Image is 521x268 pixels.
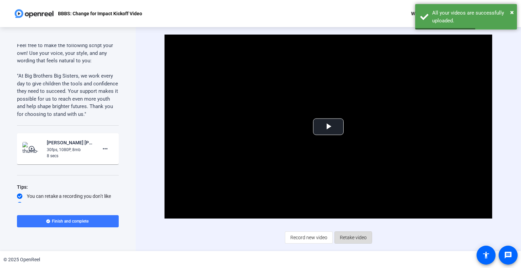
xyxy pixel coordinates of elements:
span: Finish and complete [52,219,89,224]
p: Feel free to make the following script your own! Use your voice, your style, and any wording that... [17,42,119,65]
mat-icon: message [504,251,512,259]
span: Record new video [290,231,327,244]
p: BBBS: Change for Impact Kickoff Video [58,9,142,18]
span: × [510,8,514,16]
div: Video Player [165,35,492,219]
button: Play Video [313,118,344,135]
div: You can retake a recording you don’t like [17,193,119,200]
mat-icon: play_circle_outline [28,145,36,152]
div: Pick a quiet and well-lit area to record [17,201,119,208]
mat-icon: accessibility [482,251,490,259]
button: Finish and complete [17,215,119,227]
div: © 2025 OpenReel [3,256,40,263]
div: All your videos are successfully uploaded. [432,9,512,24]
img: thumb-nail [22,142,42,156]
div: 8 secs [47,153,92,159]
div: 30fps, 1080P, 8mb [47,147,92,153]
button: Close [510,7,514,17]
div: Welcome, [PERSON_NAME] [PERSON_NAME] [411,9,507,18]
button: Record new video [285,231,333,244]
img: OpenReel logo [14,7,55,20]
p: "At Big Brothers Big Sisters, we work every day to give children the tools and confidence they ne... [17,72,119,118]
span: Retake video [340,231,367,244]
button: Retake video [334,231,372,244]
div: Tips: [17,183,119,191]
div: [PERSON_NAME] [PERSON_NAME]-BBBS- Change for Impact Kickoff Video-BBBS- Change for Impact Kickoff... [47,139,92,147]
mat-icon: more_horiz [101,145,109,153]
